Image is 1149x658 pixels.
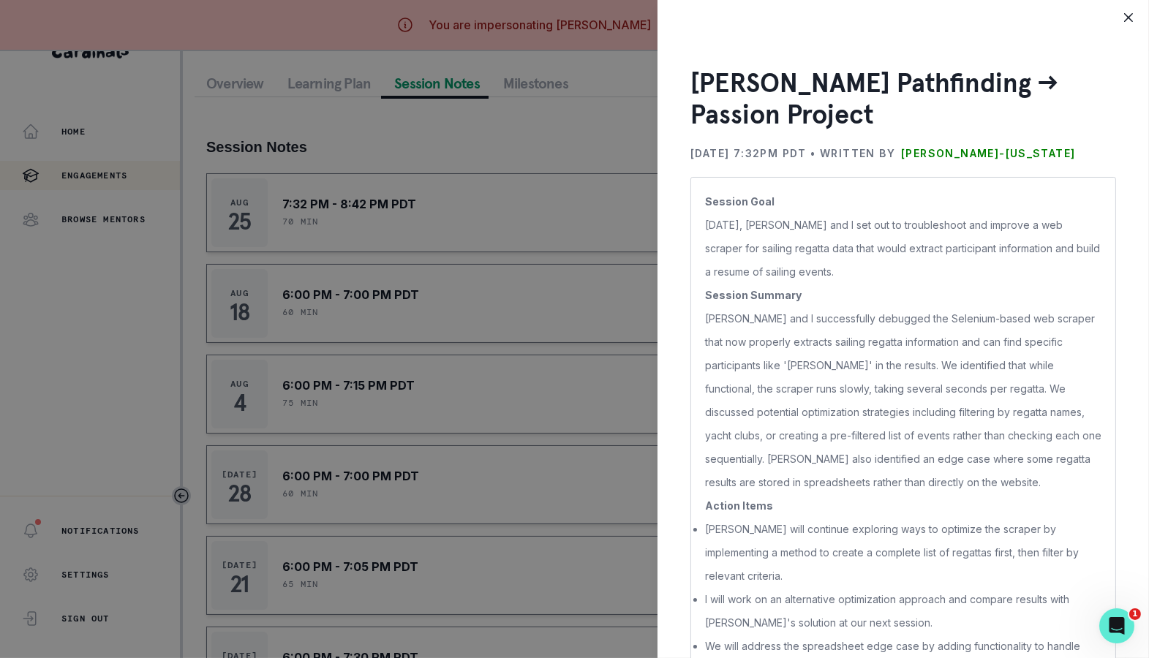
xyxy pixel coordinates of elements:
[1099,608,1134,643] iframe: Intercom live chat
[705,307,1101,494] p: [PERSON_NAME] and I successfully debugged the Selenium-based web scraper that now properly extrac...
[1117,6,1140,29] button: Close
[705,195,775,208] b: Session Goal
[690,142,895,165] p: [DATE] 7:32PM PDT • Written by
[901,142,1076,165] p: [PERSON_NAME]-[US_STATE]
[705,518,1101,588] li: [PERSON_NAME] will continue exploring ways to optimize the scraper by implementing a method to cr...
[705,588,1101,635] li: I will work on an alternative optimization approach and compare results with [PERSON_NAME]'s solu...
[705,289,802,301] b: Session Summary
[1129,608,1141,620] span: 1
[705,499,773,512] b: Action Items
[705,213,1101,284] p: [DATE], [PERSON_NAME] and I set out to troubleshoot and improve a web scraper for sailing regatta...
[690,67,1116,130] h3: [PERSON_NAME] Pathfinding --> Passion Project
